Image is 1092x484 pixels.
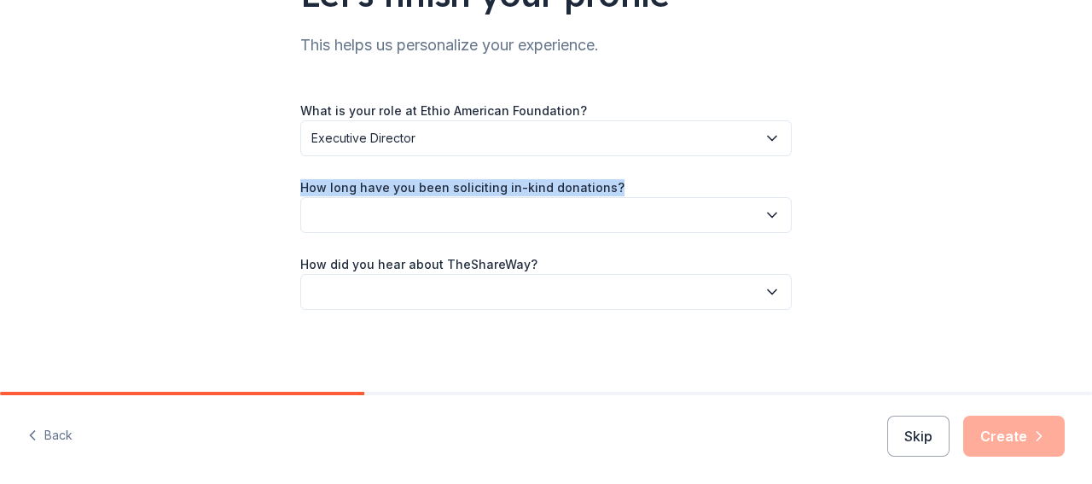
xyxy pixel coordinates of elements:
label: How long have you been soliciting in-kind donations? [300,179,624,196]
span: Executive Director [311,128,757,149]
div: This helps us personalize your experience. [300,32,792,59]
button: Executive Director [300,120,792,156]
label: How did you hear about TheShareWay? [300,256,537,273]
button: Skip [887,416,950,457]
label: What is your role at Ethio American Foundation? [300,102,587,120]
button: Back [27,418,73,454]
